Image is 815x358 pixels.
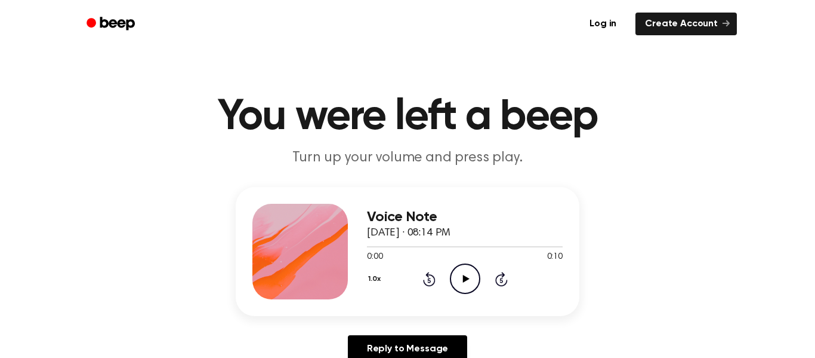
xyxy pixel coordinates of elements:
p: Turn up your volume and press play. [178,148,637,168]
a: Beep [78,13,146,36]
h1: You were left a beep [102,96,713,139]
button: 1.0x [367,269,385,289]
span: 0:00 [367,251,382,264]
a: Log in [578,10,628,38]
h3: Voice Note [367,209,563,225]
span: [DATE] · 08:14 PM [367,228,450,238]
a: Create Account [635,13,737,35]
span: 0:10 [547,251,563,264]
